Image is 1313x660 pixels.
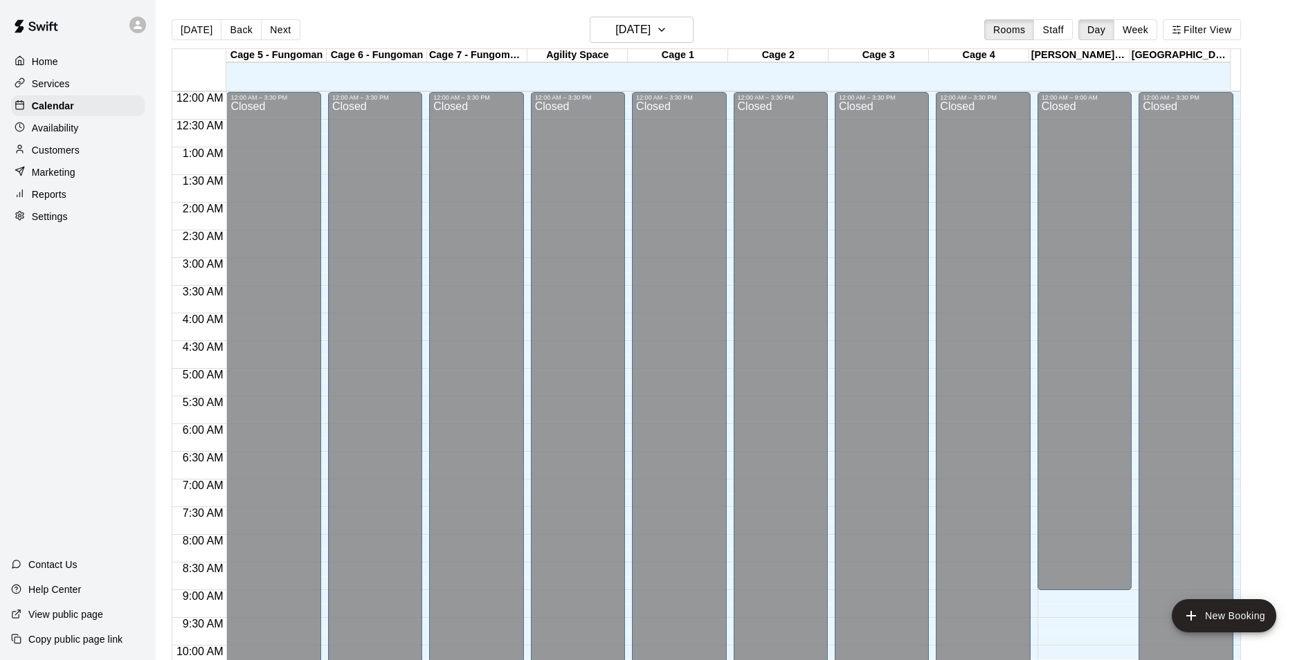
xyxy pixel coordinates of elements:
span: 1:30 AM [179,175,227,187]
a: Calendar [11,95,145,116]
button: Next [261,19,300,40]
button: Day [1078,19,1114,40]
span: 6:00 AM [179,424,227,436]
button: [DATE] [172,19,221,40]
a: Customers [11,140,145,161]
span: 7:30 AM [179,507,227,519]
div: 12:00 AM – 3:30 PM [940,94,1026,101]
span: 12:30 AM [173,120,227,131]
div: 12:00 AM – 3:30 PM [332,94,418,101]
div: 12:00 AM – 3:30 PM [636,94,722,101]
span: 6:30 AM [179,452,227,464]
div: Cage 4 [929,49,1029,62]
span: 4:30 AM [179,341,227,353]
span: 10:00 AM [173,645,227,657]
button: Week [1114,19,1157,40]
h6: [DATE] [615,20,651,39]
div: 12:00 AM – 3:30 PM [839,94,925,101]
div: Cage 6 - Fungoman [327,49,427,62]
a: Services [11,73,145,94]
div: Cage 2 [728,49,828,62]
p: View public page [28,607,103,621]
p: Availability [32,121,79,135]
div: 12:00 AM – 9:00 AM: Closed [1038,92,1132,590]
p: Home [32,55,58,68]
p: Calendar [32,99,74,113]
div: Cage 5 - Fungoman [226,49,327,62]
div: [PERSON_NAME] - Agility [1029,49,1130,62]
div: 12:00 AM – 3:30 PM [230,94,316,101]
span: 7:00 AM [179,479,227,491]
span: 2:30 AM [179,230,227,242]
span: 8:30 AM [179,562,227,574]
div: [GEOGRAPHIC_DATA] [1130,49,1230,62]
div: Agility Space [527,49,628,62]
p: Copy public page link [28,632,123,646]
span: 9:00 AM [179,590,227,602]
span: 2:00 AM [179,203,227,214]
button: Back [221,19,262,40]
p: Marketing [32,165,75,179]
button: add [1172,599,1276,632]
span: 4:00 AM [179,313,227,325]
span: 12:00 AM [173,92,227,104]
span: 3:30 AM [179,286,227,297]
a: Marketing [11,162,145,183]
a: Availability [11,118,145,138]
p: Help Center [28,583,81,596]
button: [DATE] [590,17,694,43]
span: 5:30 AM [179,396,227,408]
button: Filter View [1163,19,1240,40]
div: 12:00 AM – 3:30 PM [738,94,824,101]
div: 12:00 AM – 3:30 PM [535,94,621,101]
span: 8:00 AM [179,535,227,547]
span: 3:00 AM [179,258,227,270]
span: 5:00 AM [179,369,227,381]
div: 12:00 AM – 3:30 PM [433,94,519,101]
p: Settings [32,210,68,223]
button: Staff [1033,19,1073,40]
div: Cage 7 - Fungoman/HitTrax [427,49,527,62]
p: Services [32,77,70,91]
div: Cage 3 [828,49,929,62]
span: 9:30 AM [179,618,227,630]
button: Rooms [984,19,1034,40]
div: Closed [1042,101,1128,595]
p: Reports [32,187,66,201]
div: 12:00 AM – 9:00 AM [1042,94,1128,101]
a: Settings [11,206,145,227]
p: Contact Us [28,558,78,571]
span: 1:00 AM [179,147,227,159]
div: 12:00 AM – 3:30 PM [1143,94,1229,101]
a: Reports [11,184,145,205]
div: Cage 1 [628,49,728,62]
a: Home [11,51,145,72]
p: Customers [32,143,80,157]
